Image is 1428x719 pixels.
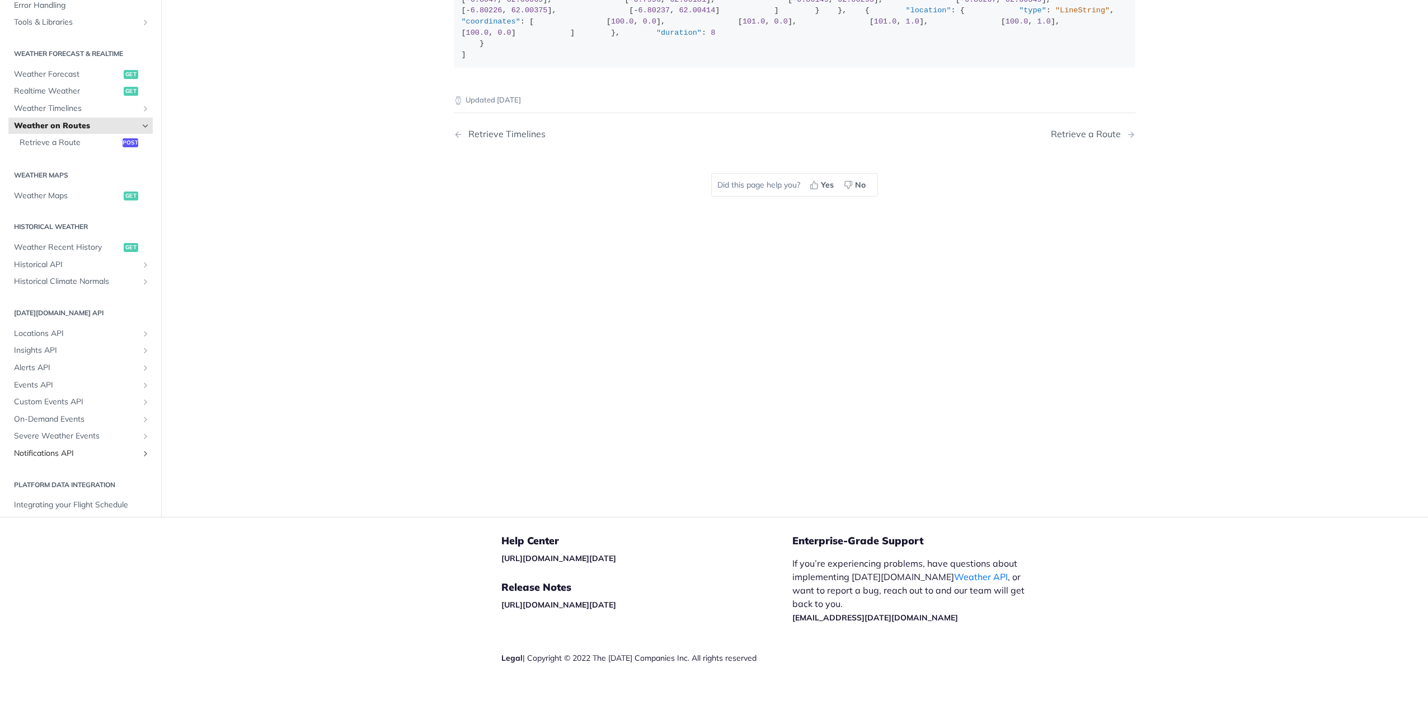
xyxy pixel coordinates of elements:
[123,138,138,147] span: post
[462,17,520,26] span: "coordinates"
[14,103,138,114] span: Weather Timelines
[792,534,1054,548] h5: Enterprise-Grade Support
[466,29,489,37] span: 100.0
[8,325,153,342] a: Locations APIShow subpages for Locations API
[141,432,150,441] button: Show subpages for Severe Weather Events
[14,259,138,270] span: Historical API
[874,17,897,26] span: 101.0
[14,414,138,425] span: On-Demand Events
[14,69,121,80] span: Weather Forecast
[14,242,121,253] span: Weather Recent History
[8,14,153,31] a: Tools & LibrariesShow subpages for Tools & Libraries
[711,29,715,37] span: 8
[141,381,150,390] button: Show subpages for Events API
[8,256,153,273] a: Historical APIShow subpages for Historical API
[501,534,792,548] h5: Help Center
[14,431,138,442] span: Severe Weather Events
[8,273,153,290] a: Historical Climate NormalsShow subpages for Historical Climate Normals
[14,17,138,28] span: Tools & Libraries
[454,95,1135,106] p: Updated [DATE]
[1051,129,1135,139] a: Next Page: Retrieve a Route
[501,653,523,663] a: Legal
[792,557,1036,624] p: If you’re experiencing problems, have questions about implementing [DATE][DOMAIN_NAME] , or want ...
[8,222,153,232] h2: Historical Weather
[141,398,150,407] button: Show subpages for Custom Events API
[8,100,153,117] a: Weather TimelinesShow subpages for Weather Timelines
[141,260,150,269] button: Show subpages for Historical API
[8,394,153,410] a: Custom Events APIShow subpages for Custom Events API
[14,276,138,287] span: Historical Climate Normals
[8,342,153,359] a: Insights APIShow subpages for Insights API
[8,359,153,376] a: Alerts APIShow subpages for Alerts API
[8,170,153,180] h2: Weather Maps
[14,86,121,97] span: Realtime Weather
[8,118,153,134] a: Weather on RoutesHide subpages for Weather on Routes
[14,120,138,132] span: Weather on Routes
[8,445,153,462] a: Notifications APIShow subpages for Notifications API
[14,448,138,459] span: Notifications API
[821,179,834,191] span: Yes
[14,380,138,391] span: Events API
[743,17,765,26] span: 101.0
[1055,6,1110,15] span: "LineString"
[511,6,548,15] span: 62.00375
[20,137,120,148] span: Retrieve a Route
[141,329,150,338] button: Show subpages for Locations API
[1006,17,1028,26] span: 100.0
[466,6,471,15] span: -
[8,66,153,83] a: Weather Forecastget
[141,415,150,424] button: Show subpages for On-Demand Events
[141,104,150,113] button: Show subpages for Weather Timelines
[14,134,153,151] a: Retrieve a Routepost
[14,396,138,408] span: Custom Events API
[501,581,792,594] h5: Release Notes
[141,122,150,130] button: Hide subpages for Weather on Routes
[711,173,878,197] div: Did this page help you?
[8,83,153,100] a: Realtime Weatherget
[656,29,702,37] span: "duration"
[14,190,121,202] span: Weather Maps
[454,129,746,139] a: Previous Page: Retrieve Timelines
[124,87,138,96] span: get
[501,553,616,563] a: [URL][DOMAIN_NAME][DATE]
[643,17,656,26] span: 0.0
[1051,129,1126,139] div: Retrieve a Route
[454,118,1135,151] nav: Pagination Controls
[141,449,150,458] button: Show subpages for Notifications API
[1019,6,1046,15] span: "type"
[8,188,153,204] a: Weather Mapsget
[792,613,958,623] a: [EMAIL_ADDRESS][DATE][DOMAIN_NAME]
[124,70,138,79] span: get
[906,6,951,15] span: "location"
[141,277,150,286] button: Show subpages for Historical Climate Normals
[8,49,153,59] h2: Weather Forecast & realtime
[8,497,153,513] a: Integrating your Flight Schedule
[8,308,153,318] h2: [DATE][DOMAIN_NAME] API
[611,17,634,26] span: 100.0
[638,6,670,15] span: 6.80237
[840,176,872,193] button: No
[679,6,715,15] span: 62.00414
[8,239,153,256] a: Weather Recent Historyget
[906,17,919,26] span: 1.0
[501,652,792,664] div: | Copyright © 2022 The [DATE] Companies Inc. All rights reserved
[141,346,150,355] button: Show subpages for Insights API
[14,345,138,356] span: Insights API
[497,29,511,37] span: 0.0
[954,571,1008,582] a: Weather API
[1037,17,1051,26] span: 1.0
[141,18,150,27] button: Show subpages for Tools & Libraries
[463,129,546,139] div: Retrieve Timelines
[141,363,150,372] button: Show subpages for Alerts API
[471,6,502,15] span: 6.80226
[806,176,840,193] button: Yes
[8,377,153,394] a: Events APIShow subpages for Events API
[8,411,153,428] a: On-Demand EventsShow subpages for On-Demand Events
[8,480,153,490] h2: Platform DATA integration
[633,6,638,15] span: -
[8,428,153,445] a: Severe Weather EventsShow subpages for Severe Weather Events
[124,192,138,200] span: get
[8,514,153,531] a: Integrating your Stations Data
[14,362,138,373] span: Alerts API
[124,243,138,252] span: get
